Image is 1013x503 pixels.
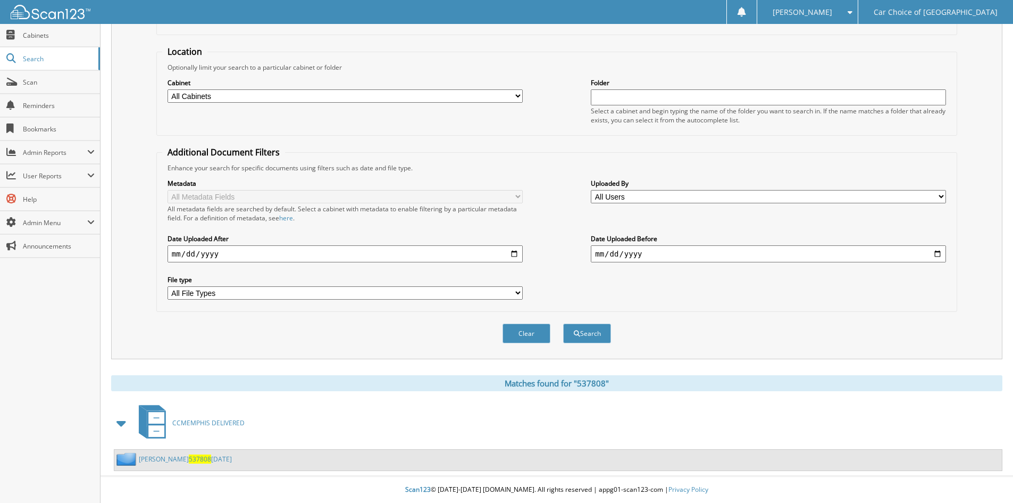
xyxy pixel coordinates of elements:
span: 537808 [189,455,211,464]
span: User Reports [23,171,87,180]
input: start [168,245,523,262]
button: Search [563,324,611,343]
div: All metadata fields are searched by default. Select a cabinet with metadata to enable filtering b... [168,204,523,222]
img: folder2.png [116,452,139,466]
legend: Additional Document Filters [162,146,285,158]
div: Select a cabinet and begin typing the name of the folder you want to search in. If the name match... [591,106,946,125]
iframe: Chat Widget [960,452,1013,503]
label: Cabinet [168,78,523,87]
button: Clear [503,324,550,343]
span: Scan123 [405,485,431,494]
a: Privacy Policy [668,485,708,494]
input: end [591,245,946,262]
span: Reminders [23,101,95,110]
span: CCMEMPHIS DELIVERED [172,418,245,427]
div: Matches found for "537808" [111,375,1002,391]
label: Folder [591,78,946,87]
a: CCMEMPHIS DELIVERED [132,402,245,444]
div: Enhance your search for specific documents using filters such as date and file type. [162,163,951,172]
span: Admin Menu [23,218,87,227]
span: [PERSON_NAME] [773,9,832,15]
span: Car Choice of [GEOGRAPHIC_DATA] [874,9,998,15]
span: Help [23,195,95,204]
span: Announcements [23,242,95,251]
label: Uploaded By [591,179,946,188]
label: Metadata [168,179,523,188]
span: Admin Reports [23,148,87,157]
span: Bookmarks [23,125,95,134]
div: © [DATE]-[DATE] [DOMAIN_NAME]. All rights reserved | appg01-scan123-com | [101,477,1013,503]
img: scan123-logo-white.svg [11,5,90,19]
span: Cabinets [23,31,95,40]
a: [PERSON_NAME]537808[DATE] [139,455,232,464]
label: Date Uploaded Before [591,234,946,243]
label: Date Uploaded After [168,234,523,243]
a: here [279,213,293,222]
legend: Location [162,46,207,57]
span: Search [23,54,93,63]
div: Optionally limit your search to a particular cabinet or folder [162,63,951,72]
span: Scan [23,78,95,87]
label: File type [168,275,523,284]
